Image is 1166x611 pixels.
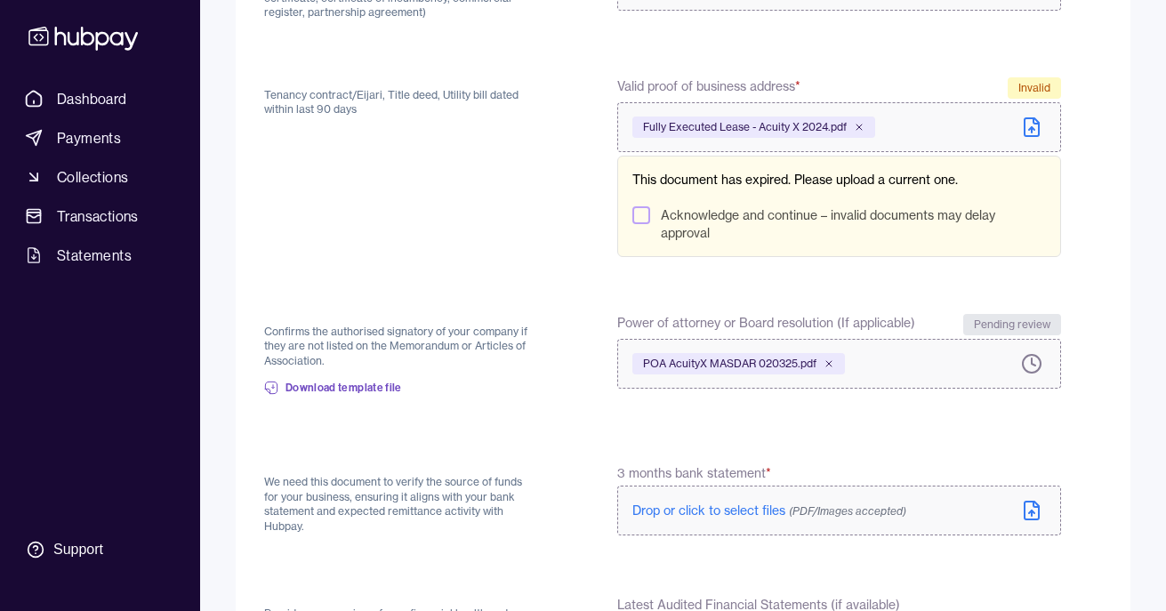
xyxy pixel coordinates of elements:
span: Transactions [57,205,139,227]
span: (PDF/Images accepted) [789,504,906,518]
p: This document has expired. Please upload a current one. [632,171,1046,189]
span: Valid proof of business address [617,77,800,99]
span: Download template file [285,381,402,395]
p: We need this document to verify the source of funds for your business, ensuring it aligns with yo... [264,475,532,534]
a: Support [18,531,182,568]
label: Acknowledge and continue – invalid documents may delay approval [661,206,1046,242]
a: Statements [18,239,182,271]
span: Statements [57,245,132,266]
div: Support [53,540,103,559]
a: Download template file [264,368,402,407]
p: Tenancy contract/Eijari, Title deed, Utility bill dated within last 90 days [264,88,532,117]
span: Power of attorney or Board resolution (If applicable) [617,314,915,335]
span: Collections [57,166,128,188]
a: Transactions [18,200,182,232]
div: Invalid [1008,77,1061,99]
span: Fully Executed Lease - Acuity X 2024.pdf [643,120,847,134]
span: Drop or click to select files [632,502,906,519]
a: Collections [18,161,182,193]
span: Payments [57,127,121,149]
span: 3 months bank statement [617,464,771,482]
div: Pending review [963,314,1061,335]
a: Dashboard [18,83,182,115]
p: Confirms the authorised signatory of your company if they are not listed on the Memorandum or Art... [264,325,532,369]
span: Dashboard [57,88,127,109]
span: POA AcuityX MASDAR 020325.pdf [643,357,816,371]
a: Payments [18,122,182,154]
